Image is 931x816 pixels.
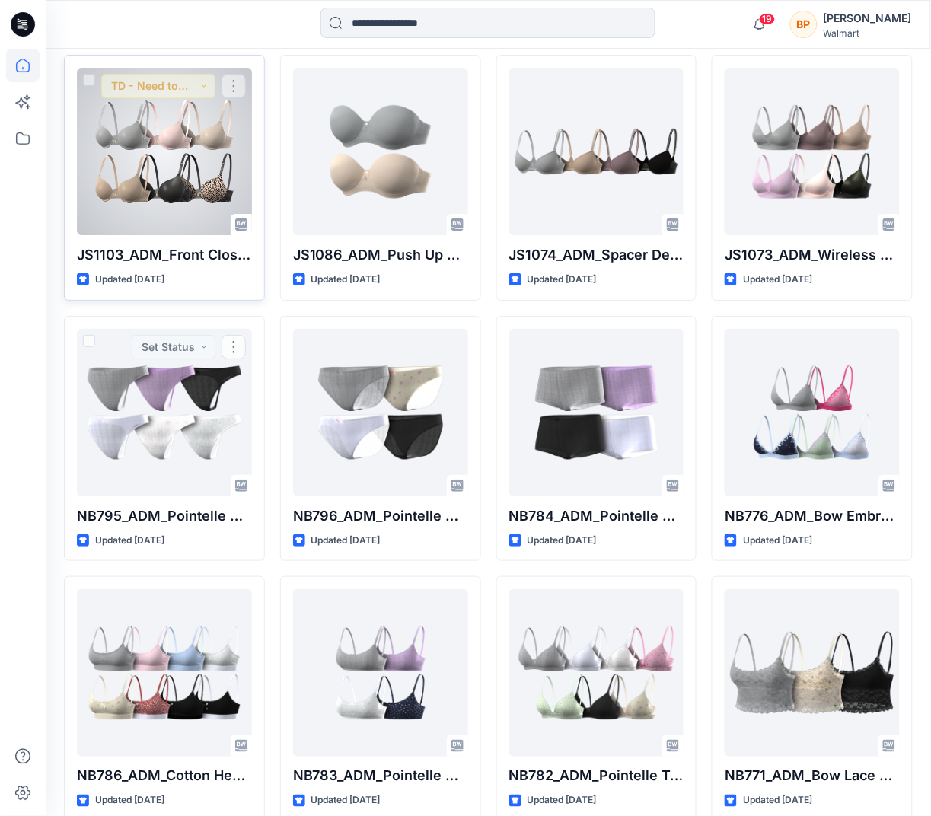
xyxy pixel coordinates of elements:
[725,505,900,527] p: NB776_ADM_Bow Embroidery Triangle Bralette
[528,272,597,288] p: Updated [DATE]
[725,68,900,235] a: JS1073_ADM_Wireless T-Shirt Bra
[293,589,468,757] a: NB783_ADM_Pointelle Scoop Bralette
[311,793,381,809] p: Updated [DATE]
[77,68,252,235] a: JS1103_ADM_Front Close Full Coverage T-Shirt Bra
[77,244,252,266] p: JS1103_ADM_Front Close Full Coverage T-Shirt Bra
[77,589,252,757] a: NB786_ADM_Cotton Henley Scoop Bralette
[77,505,252,527] p: NB795_ADM_Pointelle Thong
[790,11,818,38] div: BP
[725,766,900,787] p: NB771_ADM_Bow Lace Brami
[95,793,164,809] p: Updated [DATE]
[293,766,468,787] p: NB783_ADM_Pointelle Scoop Bralette
[509,329,684,496] a: NB784_ADM_Pointelle Boyshort 2 Pack
[509,244,684,266] p: JS1074_ADM_Spacer Demi T-Shirt Bra
[743,272,812,288] p: Updated [DATE]
[311,533,381,549] p: Updated [DATE]
[293,244,468,266] p: JS1086_ADM_Push Up Strapless w/ Keyhole
[293,505,468,527] p: NB796_ADM_Pointelle Bikini
[509,505,684,527] p: NB784_ADM_Pointelle Boyshort 2 Pack
[311,272,381,288] p: Updated [DATE]
[509,589,684,757] a: NB782_ADM_Pointelle Triangle Bralette
[293,68,468,235] a: JS1086_ADM_Push Up Strapless w/ Keyhole
[95,533,164,549] p: Updated [DATE]
[77,329,252,496] a: NB795_ADM_Pointelle Thong
[743,793,812,809] p: Updated [DATE]
[824,27,912,39] div: Walmart
[759,13,776,25] span: 19
[77,766,252,787] p: NB786_ADM_Cotton Henley Scoop Bralette
[528,793,597,809] p: Updated [DATE]
[725,244,900,266] p: JS1073_ADM_Wireless T-Shirt Bra
[824,9,912,27] div: [PERSON_NAME]
[95,272,164,288] p: Updated [DATE]
[743,533,812,549] p: Updated [DATE]
[725,589,900,757] a: NB771_ADM_Bow Lace Brami
[293,329,468,496] a: NB796_ADM_Pointelle Bikini
[509,766,684,787] p: NB782_ADM_Pointelle Triangle Bralette
[509,68,684,235] a: JS1074_ADM_Spacer Demi T-Shirt Bra
[528,533,597,549] p: Updated [DATE]
[725,329,900,496] a: NB776_ADM_Bow Embroidery Triangle Bralette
